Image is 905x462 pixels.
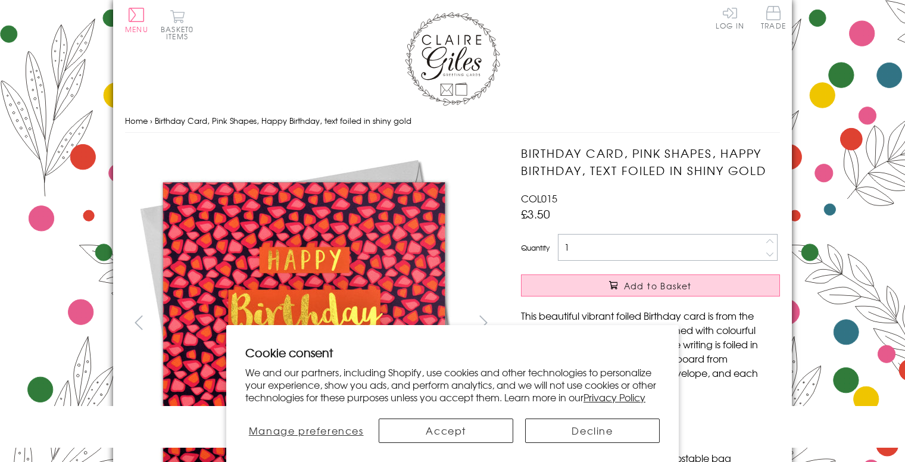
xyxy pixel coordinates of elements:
[761,6,786,32] a: Trade
[521,242,550,253] label: Quantity
[161,10,194,40] button: Basket0 items
[521,205,550,222] span: £3.50
[125,24,148,35] span: Menu
[470,309,497,336] button: next
[249,423,364,438] span: Manage preferences
[525,419,660,443] button: Decline
[125,115,148,126] a: Home
[583,390,645,404] a: Privacy Policy
[125,309,152,336] button: prev
[125,109,780,133] nav: breadcrumbs
[150,115,152,126] span: ›
[624,280,692,292] span: Add to Basket
[245,419,367,443] button: Manage preferences
[521,308,780,394] p: This beautiful vibrant foiled Birthday card is from the amazing Colour Pop range. Designed with c...
[166,24,194,42] span: 0 items
[521,191,557,205] span: COL015
[155,115,411,126] span: Birthday Card, Pink Shapes, Happy Birthday, text foiled in shiny gold
[245,366,660,403] p: We and our partners, including Shopify, use cookies and other technologies to personalize your ex...
[521,145,780,179] h1: Birthday Card, Pink Shapes, Happy Birthday, text foiled in shiny gold
[761,6,786,29] span: Trade
[245,344,660,361] h2: Cookie consent
[405,12,500,106] img: Claire Giles Greetings Cards
[379,419,513,443] button: Accept
[125,8,148,33] button: Menu
[521,274,780,296] button: Add to Basket
[716,6,744,29] a: Log In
